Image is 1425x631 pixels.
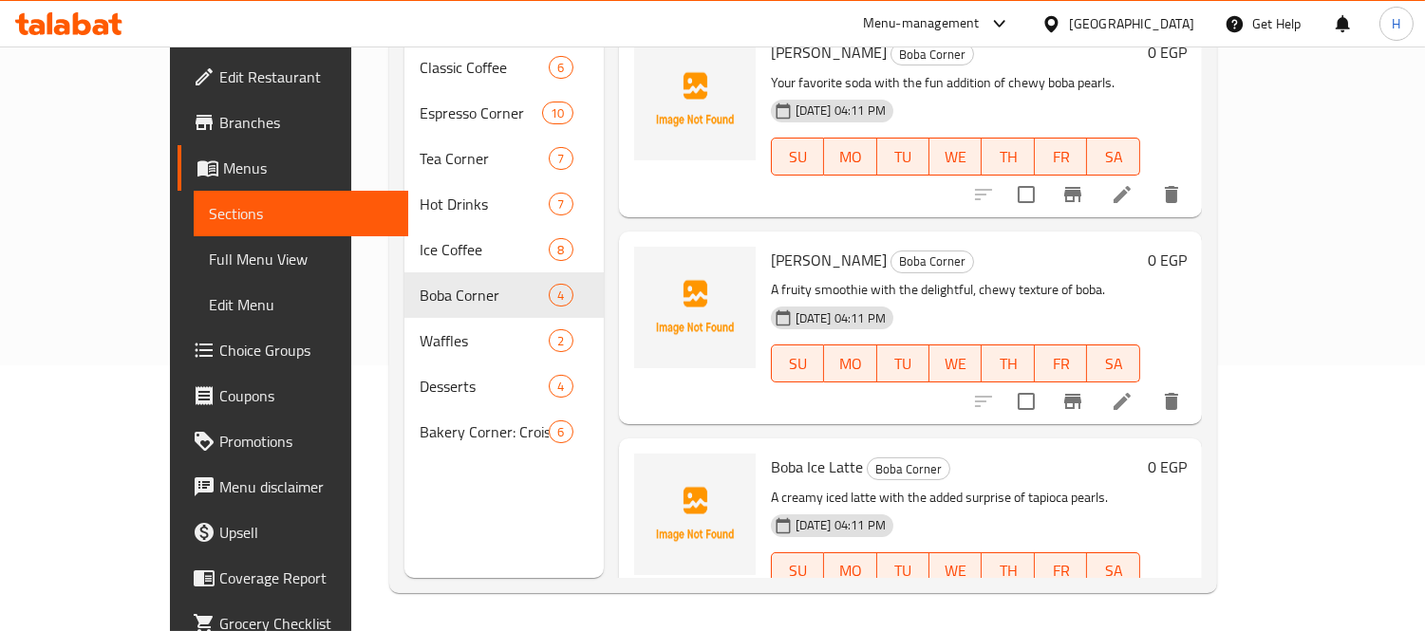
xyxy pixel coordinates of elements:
a: Choice Groups [178,327,408,373]
nav: Menu sections [404,37,604,462]
button: TU [877,138,929,176]
span: [DATE] 04:11 PM [788,309,893,327]
span: Edit Menu [209,293,393,316]
button: WE [929,552,982,590]
div: Waffles2 [404,318,604,363]
a: Coverage Report [178,555,408,601]
span: TU [885,350,922,378]
span: Hot Drinks [420,193,550,215]
div: Boba Corner4 [404,272,604,318]
button: SU [771,552,824,590]
span: MO [832,557,869,585]
button: WE [929,138,982,176]
a: Menus [178,145,408,191]
span: Edit Restaurant [219,65,393,88]
div: items [549,56,572,79]
span: SA [1095,143,1132,171]
span: [PERSON_NAME] [771,38,887,66]
button: SA [1087,344,1139,382]
button: SA [1087,552,1139,590]
span: Menus [223,157,393,179]
span: FR [1042,557,1079,585]
button: FR [1035,552,1087,590]
button: TH [982,552,1034,590]
span: SU [779,350,816,378]
span: 10 [543,104,572,122]
div: Tea Corner7 [404,136,604,181]
div: items [549,193,572,215]
button: TU [877,344,929,382]
span: Menu disclaimer [219,475,393,498]
span: 7 [550,150,572,168]
button: TH [982,138,1034,176]
span: Boba Corner [891,251,973,272]
div: items [549,375,572,398]
p: A fruity smoothie with the delightful, chewy texture of boba. [771,278,1140,302]
span: Bakery Corner: Croissant [420,420,550,443]
span: Classic Coffee [420,56,550,79]
span: WE [937,557,974,585]
span: 4 [550,378,572,396]
span: H [1392,13,1400,34]
span: FR [1042,350,1079,378]
p: Your favorite soda with the fun addition of chewy boba pearls. [771,71,1140,95]
button: TH [982,344,1034,382]
button: WE [929,344,982,382]
span: Boba Corner [868,458,949,480]
div: Hot Drinks7 [404,181,604,227]
span: 6 [550,59,572,77]
h6: 0 EGP [1148,39,1187,65]
div: Boba Corner [867,457,950,480]
img: Boba Soda [634,39,756,160]
div: Ice Coffee8 [404,227,604,272]
span: TH [989,350,1026,378]
span: Waffles [420,329,550,352]
button: TU [877,552,929,590]
span: 7 [550,195,572,213]
div: Classic Coffee6 [404,45,604,90]
span: MO [832,350,869,378]
h6: 0 EGP [1148,454,1187,480]
div: Desserts [420,375,550,398]
span: Boba Corner [891,44,973,65]
a: Edit Menu [194,282,408,327]
span: [DATE] 04:11 PM [788,516,893,534]
button: SU [771,344,824,382]
a: Edit menu item [1111,390,1134,413]
div: items [549,284,572,306]
div: items [549,420,572,443]
button: Branch-specific-item [1050,172,1096,217]
span: Full Menu View [209,248,393,270]
div: Espresso Corner10 [404,90,604,136]
span: Boba Ice Latte [771,453,863,481]
a: Edit menu item [1111,183,1134,206]
span: Coverage Report [219,566,393,589]
span: Promotions [219,430,393,453]
span: SU [779,143,816,171]
span: MO [832,143,869,171]
div: Ice Coffee [420,238,550,261]
span: FR [1042,143,1079,171]
div: [GEOGRAPHIC_DATA] [1069,13,1194,34]
span: Sections [209,202,393,225]
span: [DATE] 04:11 PM [788,102,893,120]
button: MO [824,344,876,382]
span: Espresso Corner [420,102,543,124]
div: items [549,147,572,170]
span: [PERSON_NAME] [771,246,887,274]
a: Full Menu View [194,236,408,282]
button: MO [824,552,876,590]
div: Desserts4 [404,363,604,409]
button: FR [1035,344,1087,382]
div: Menu-management [863,12,980,35]
span: 4 [550,287,572,305]
a: Upsell [178,510,408,555]
div: Boba Corner [420,284,550,306]
button: SA [1087,138,1139,176]
div: Boba Corner [891,251,974,273]
button: delete [1149,379,1194,424]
